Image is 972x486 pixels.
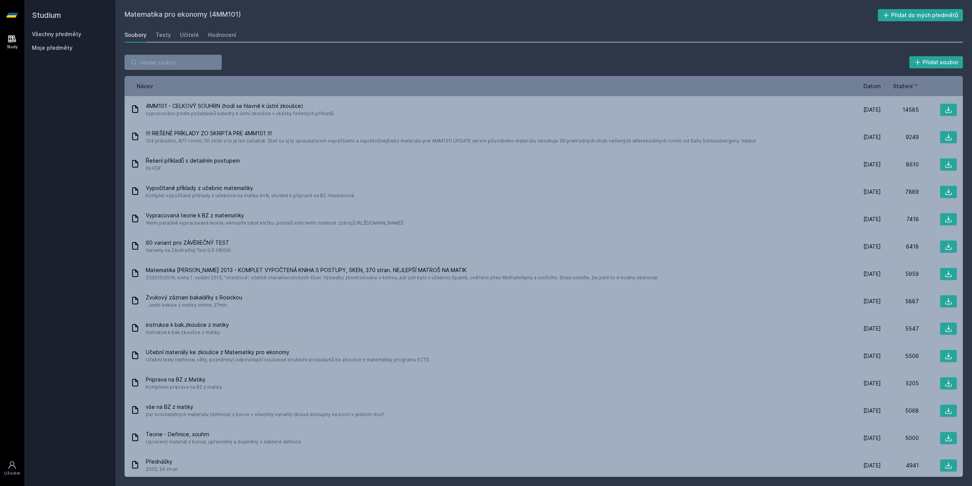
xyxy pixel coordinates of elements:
[180,31,199,39] div: Učitelé
[146,274,658,282] span: ZS2015/2016, kniha 1. vydání 2013, "oranžová", včetně charakteristických čísel. Výsledky zkontrol...
[137,82,153,90] button: Název
[863,215,881,223] span: [DATE]
[2,457,23,480] a: Uživatel
[863,407,881,415] span: [DATE]
[146,247,231,254] span: Varianty na Závěrečný Test (LS 08/09)
[146,301,242,309] span: ...aneb bakule z matiky online, 27min
[881,161,919,168] div: 8610
[32,44,73,52] span: Moje předměty
[881,352,919,360] div: 5506
[146,157,240,165] span: Řešení příkladů s detailním postupem
[146,356,430,364] span: Učební texty (definice, věty, poznámky) odpovídající současné struktuře požadavků ke zkoušce z ma...
[881,270,919,278] div: 5959
[893,82,919,90] button: Stažení
[863,434,881,442] span: [DATE]
[146,458,178,465] span: Přednášky
[146,438,301,446] span: Upravený materiál z borce, upřesněný a doplněný o některé definice
[146,294,242,301] span: Zvukový záznam bakalářky s Rosickou
[863,270,881,278] span: [DATE]
[146,130,756,137] span: !!! RIEŠENÉ PRÍKLADY ZO SKRIPTA PRE 4MM101 !!!
[208,31,236,39] div: Hodnocení
[893,82,913,90] span: Stažení
[146,321,229,329] span: instrukce k bak.zkoušce z matiky
[146,102,334,110] span: 4MM101 - CELKOVÝ SOUHRN (hodí se hlavně k ústní zkoušce)
[180,27,199,43] a: Učitelé
[146,465,178,473] span: 2002, 24 stran
[881,407,919,415] div: 5068
[863,462,881,469] span: [DATE]
[863,82,881,90] button: Datum
[881,462,919,469] div: 4941
[881,106,919,114] div: 14585
[863,106,881,114] span: [DATE]
[146,184,355,192] span: Vypočítané příklady z učebnic matematiky
[863,380,881,387] span: [DATE]
[146,266,658,274] span: Matematika [PERSON_NAME] 2013 - KOMPLET VYPOČTENÁ KNIHA S POSTUPY, SKEN, 370 stran. NEJLEPŠÍ MATR...
[863,188,881,196] span: [DATE]
[4,470,20,476] div: Uživatel
[146,212,404,219] span: Vypracovaná teorie k BZ z matematiky
[146,219,404,227] span: Velmi parádně vypracovaná teorie, nemusíte tahat knížku, postačí vám tento materiál. (zdroj:[URL]...
[881,188,919,196] div: 7889
[7,44,18,50] div: Study
[881,325,919,332] div: 5547
[881,243,919,250] div: 6418
[156,31,171,39] div: Testy
[863,298,881,305] span: [DATE]
[863,243,881,250] span: [DATE]
[863,161,881,168] span: [DATE]
[881,298,919,305] div: 5887
[146,376,222,383] span: Priprava na BZ z Matiky
[125,31,147,39] div: Soubory
[146,411,384,418] span: par srovnatelnych materialu (definice) z borce + všechny varianty dosud dostupny na borci v jedno...
[881,434,919,442] div: 5000
[881,133,919,141] div: 9249
[146,329,229,336] span: instrukce k bak.zkoušce z matiky
[125,9,878,21] h2: Matematika pro ekonomy (4MM101)
[208,27,236,43] a: Hodnocení
[146,348,430,356] span: Učební materiály ke zkoušce z Matematiky pro ekonomy
[878,9,963,21] button: Přidat do mých předmětů
[146,403,384,411] span: vše na BZ z matiky
[32,31,81,37] a: Všechny předměty
[881,380,919,387] div: 5205
[2,30,23,54] a: Study
[146,165,240,172] span: 6x PDF
[863,352,881,360] span: [DATE]
[909,56,963,68] button: Přidat soubor
[863,133,881,141] span: [DATE]
[146,192,355,199] span: Komplet vypočítané příklady z učebnice na matiku A+B, vhodné k přípravě na BZ. Naskenové.
[146,110,334,117] span: vypracováno podle požadavků katedry k ústní zkoušce + ukázky řešených příkladů
[125,27,147,43] a: Soubory
[881,215,919,223] div: 7418
[146,239,231,247] span: 60 variant pro ZÁVĚREČNÝ TEST
[125,55,222,70] input: Hledej soubor
[156,27,171,43] a: Testy
[146,137,756,145] span: 124 príkladov, 877 rovníc, 50 strán a to je len začiatok. Staň sa aj ty spoluautorom najväčšieho ...
[146,431,301,438] span: Teorie - Definice, souhrn
[863,325,881,332] span: [DATE]
[146,383,222,391] span: Kompletni priprava na BZ z matiky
